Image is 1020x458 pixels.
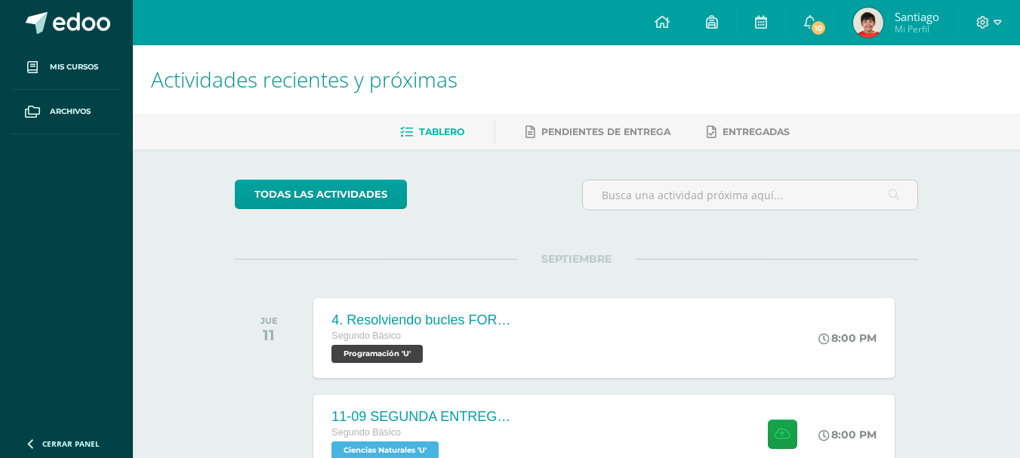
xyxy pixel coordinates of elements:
span: Archivos [50,106,91,118]
input: Busca una actividad próxima aquí... [583,180,917,210]
img: 650612bc3b48fb2bc1e1619a95cc4225.png [853,8,883,38]
span: Mis cursos [50,61,98,73]
div: 8:00 PM [818,331,877,345]
span: Programación 'U' [331,345,423,363]
span: Entregadas [723,126,790,137]
span: Santiago [895,9,939,24]
a: Archivos [12,90,121,134]
a: Entregadas [707,120,790,144]
a: todas las Actividades [235,180,407,209]
span: SEPTIEMBRE [517,252,636,266]
span: 10 [810,20,827,36]
div: 11 [260,326,278,344]
span: Mi Perfil [895,23,939,35]
span: Actividades recientes y próximas [151,65,458,94]
span: Tablero [419,126,464,137]
a: Mis cursos [12,45,121,90]
span: Segundo Básico [331,427,401,438]
span: Cerrar panel [42,438,100,449]
div: 11-09 SEGUNDA ENTREGA DE GUÍA [331,409,513,425]
span: Pendientes de entrega [541,126,670,137]
span: Segundo Básico [331,330,401,341]
div: 4. Resolviendo bucles FOR - L24 [331,312,513,328]
div: JUE [260,315,278,326]
a: Pendientes de entrega [525,120,670,144]
div: 8:00 PM [818,428,877,441]
a: Tablero [400,120,464,144]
